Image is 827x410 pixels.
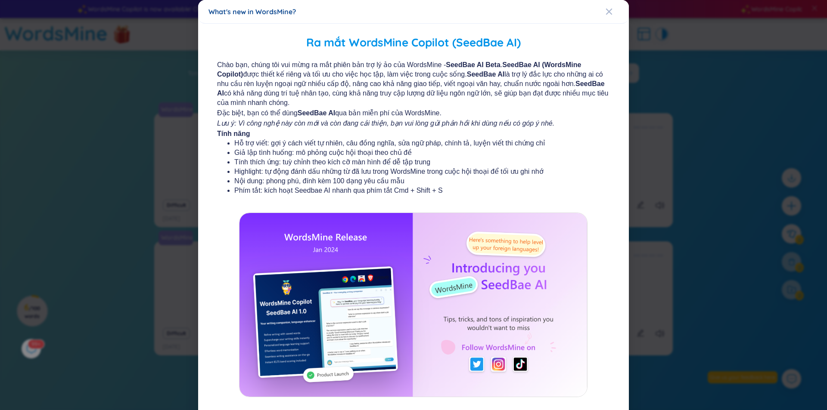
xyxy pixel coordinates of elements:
b: SeedBae AI [298,109,335,117]
span: Chào bạn, chúng tôi vui mừng ra mắt phiên bản trợ lý ảo của WordsMine - . được thiết kế riêng và ... [217,60,610,108]
li: Phím tắt: kích hoạt Seedbae AI nhanh qua phím tắt Cmd + Shift + S [234,186,593,195]
b: SeedBae AI [217,80,605,97]
div: What's new in WordsMine? [208,7,619,16]
b: SeedBae AI Beta [446,61,501,68]
i: Lưu ý: Vì công nghệ này còn mới và còn đang cải thiện, bạn vui lòng gửi phản hồi khi dùng nếu có ... [217,120,554,127]
li: Highlight: tự động đánh dấu những từ đã lưu trong WordsMine trong cuộc hội thoại để tối ưu ghi nhớ [234,167,593,176]
b: SeedBae AI [467,71,504,78]
b: Tính năng [217,130,250,137]
li: Giả lập tình huống: mô phỏng cuộc hội thoại theo chủ đề [234,148,593,157]
span: Đặc biệt, bạn có thể dùng qua bản miễn phí của WordsMine. [217,108,610,118]
li: Tính thích ứng: tuỳ chỉnh theo kích cỡ màn hình để dễ tập trung [234,157,593,167]
h2: Ra mắt WordsMine Copilot (SeedBae AI) [208,34,619,52]
b: SeedBae AI (WordsMine Copilot) [217,61,581,78]
li: Nội dung: phong phú, đính kèm 100 dạng yêu cầu mẫu [234,176,593,186]
li: Hỗ trợ viết: gợi ý cách viết tự nhiên, câu đồng nghĩa, sửa ngữ pháp, chính tả, luyện viết thi chứ... [234,139,593,148]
